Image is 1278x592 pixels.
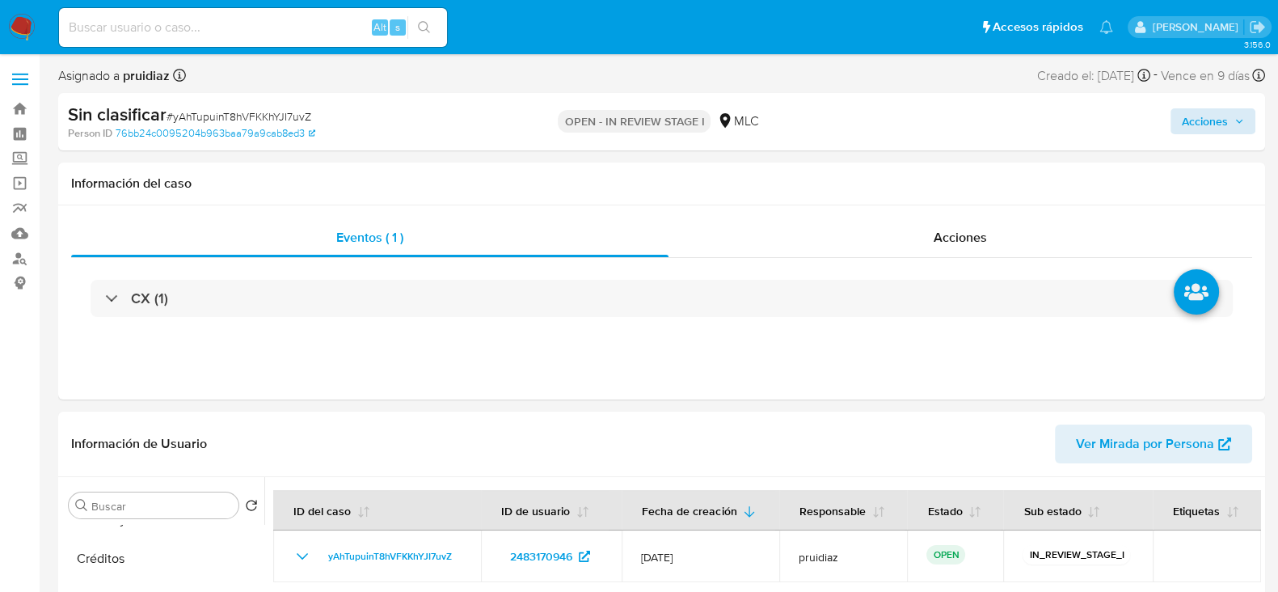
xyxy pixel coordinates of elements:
[68,101,167,127] b: Sin clasificar
[1249,19,1266,36] a: Salir
[71,175,1252,192] h1: Información del caso
[336,228,403,247] span: Eventos ( 1 )
[71,436,207,452] h1: Información de Usuario
[91,499,232,514] input: Buscar
[167,108,311,125] span: # yAhTupuinT8hVFKKhYJI7uvZ
[1170,108,1255,134] button: Acciones
[1182,108,1228,134] span: Acciones
[62,539,264,578] button: Créditos
[558,110,711,133] p: OPEN - IN REVIEW STAGE I
[717,112,758,130] div: MLC
[395,19,400,35] span: s
[91,280,1233,317] div: CX (1)
[245,499,258,517] button: Volver al orden por defecto
[1037,65,1150,87] div: Creado el: [DATE]
[1152,19,1243,35] p: pablo.ruidiaz@mercadolibre.com
[1099,20,1113,34] a: Notificaciones
[1161,67,1250,85] span: Vence en 9 días
[75,499,88,512] button: Buscar
[131,290,168,307] h3: CX (1)
[116,126,315,141] a: 76bb24c0095204b963baa79a9cab8ed3
[1055,425,1252,463] button: Ver Mirada por Persona
[1076,425,1214,463] span: Ver Mirada por Persona
[373,19,386,35] span: Alt
[1154,65,1158,87] span: -
[407,16,441,39] button: search-icon
[934,228,987,247] span: Acciones
[68,126,112,141] b: Person ID
[58,67,170,85] span: Asignado a
[993,19,1083,36] span: Accesos rápidos
[120,66,170,85] b: pruidiaz
[59,17,447,38] input: Buscar usuario o caso...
